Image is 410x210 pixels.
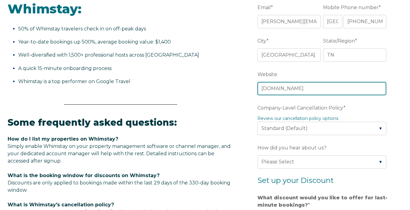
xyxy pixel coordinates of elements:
[18,39,171,45] span: Year-to-date bookings up 500%, average booking value: $1,400
[18,65,112,71] span: A quick 15-minute onboarding process
[257,103,343,113] span: Company-Level Cancellation Policy
[323,3,379,12] span: Mobile Phone number
[257,176,334,185] span: Set up your Discount
[257,116,338,121] a: Review our cancellation policy options
[18,52,199,58] span: Well-diversified with 1,500+ professional hosts across [GEOGRAPHIC_DATA]
[8,136,118,142] span: How do I list my properties on Whimstay?
[257,70,277,79] span: Website
[8,117,177,128] span: Some frequently asked questions:
[8,173,160,178] span: What is the booking window for discounts on Whimstay?
[18,79,130,84] span: Whimstay is a top performer on Google Travel
[257,195,388,208] strong: What discount would you like to offer for last-minute bookings?
[8,180,230,193] span: Discounts are only applied to bookings made within the last 29 days of the 330-day booking window.
[257,143,326,152] span: How did you hear about us?
[323,36,355,46] span: State/Region
[257,3,271,12] span: Email
[8,143,231,164] span: Simply enable Whimstay on your property management software or channel manager, and your dedicate...
[8,202,114,208] span: What is Whimstay's cancellation policy?
[257,36,267,46] span: City
[18,26,146,32] span: 50% of Whimstay travelers check in on off-peak days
